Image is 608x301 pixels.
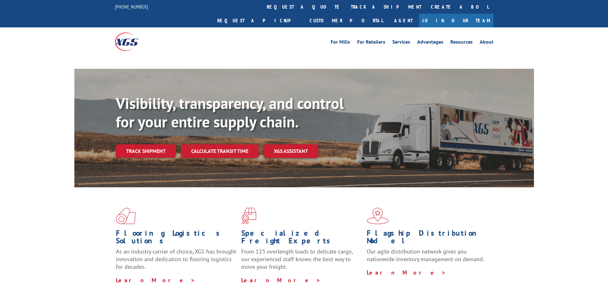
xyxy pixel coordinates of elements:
a: Track shipment [116,144,176,158]
b: Visibility, transparency, and control for your entire supply chain. [116,93,344,132]
span: As an industry carrier of choice, XGS has brought innovation and dedication to flooring logistics... [116,248,236,270]
a: For Retailers [357,39,385,47]
a: [PHONE_NUMBER] [115,4,148,10]
span: Our agile distribution network gives you nationwide inventory management on demand. [367,248,484,263]
a: Resources [450,39,473,47]
p: From 123 overlength loads to delicate cargo, our experienced staff knows the best way to move you... [241,248,362,276]
a: About [480,39,493,47]
a: Agent [388,14,419,27]
a: Calculate transit time [181,144,259,158]
a: Advantages [417,39,443,47]
img: xgs-icon-flagship-distribution-model-red [367,208,389,224]
a: Join Our Team [419,14,493,27]
h1: Flooring Logistics Solutions [116,229,236,248]
h1: Flagship Distribution Model [367,229,487,248]
a: Request a pickup [213,14,305,27]
a: Services [392,39,410,47]
a: XGS ASSISTANT [264,144,318,158]
a: Learn More > [367,269,446,276]
a: Learn More > [241,276,321,284]
h1: Specialized Freight Experts [241,229,362,248]
img: xgs-icon-focused-on-flooring-red [241,208,256,224]
a: Learn More > [116,276,195,284]
a: Customer Portal [305,14,388,27]
img: xgs-icon-total-supply-chain-intelligence-red [116,208,136,224]
a: For Mills [331,39,350,47]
